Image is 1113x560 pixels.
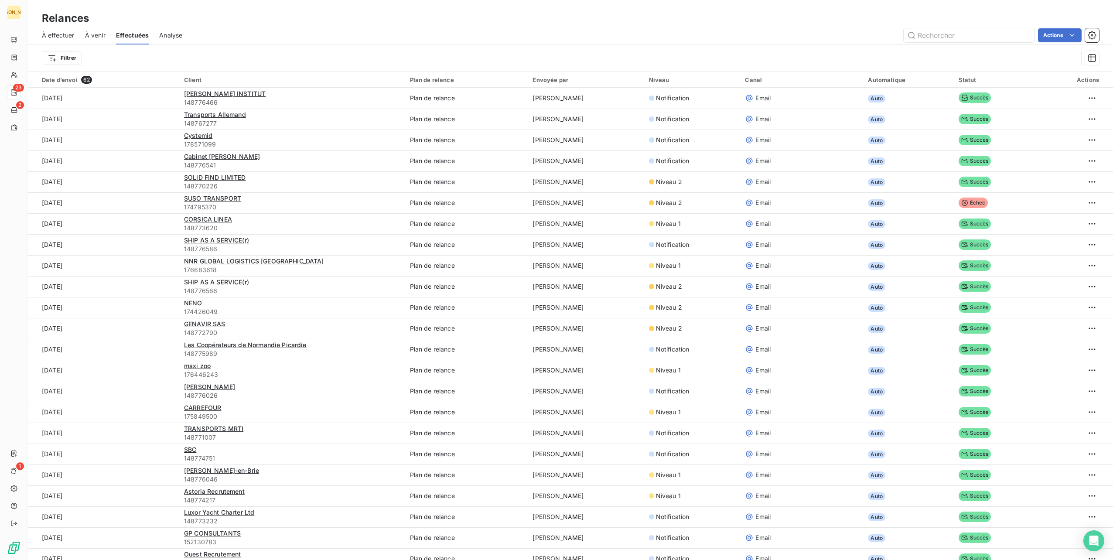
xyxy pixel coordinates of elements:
[959,470,991,480] span: Succès
[656,324,682,333] span: Niveau 2
[184,349,399,358] span: 148775989
[868,471,885,479] span: Auto
[28,444,179,464] td: [DATE]
[184,412,399,421] span: 175849500
[405,88,528,109] td: Plan de relance
[7,5,21,19] div: [PERSON_NAME]
[28,506,179,527] td: [DATE]
[527,423,643,444] td: [PERSON_NAME]
[405,318,528,339] td: Plan de relance
[755,240,771,249] span: Email
[42,51,82,65] button: Filtrer
[405,213,528,234] td: Plan de relance
[868,451,885,458] span: Auto
[527,318,643,339] td: [PERSON_NAME]
[184,287,399,295] span: 148776586
[7,541,21,555] img: Logo LeanPay
[527,527,643,548] td: [PERSON_NAME]
[527,234,643,255] td: [PERSON_NAME]
[184,215,232,223] span: CORSICA LINEA
[410,76,522,83] div: Plan de relance
[868,346,885,354] span: Auto
[405,444,528,464] td: Plan de relance
[656,387,690,396] span: Notification
[868,388,885,396] span: Auto
[755,345,771,354] span: Email
[656,240,690,249] span: Notification
[405,234,528,255] td: Plan de relance
[656,533,690,542] span: Notification
[656,219,681,228] span: Niveau 1
[527,171,643,192] td: [PERSON_NAME]
[184,475,399,484] span: 148776046
[656,512,690,521] span: Notification
[184,266,399,274] span: 176683618
[28,485,179,506] td: [DATE]
[28,339,179,360] td: [DATE]
[527,109,643,130] td: [PERSON_NAME]
[184,257,324,265] span: NNR GLOBAL LOGISTICS [GEOGRAPHIC_DATA]
[405,527,528,548] td: Plan de relance
[959,365,991,376] span: Succès
[184,538,399,546] span: 152130783
[868,534,885,542] span: Auto
[755,492,771,500] span: Email
[656,492,681,500] span: Niveau 1
[959,239,991,250] span: Succès
[656,282,682,291] span: Niveau 2
[959,428,991,438] span: Succès
[184,90,266,97] span: [PERSON_NAME] INSTITUT
[868,76,948,83] div: Automatique
[28,213,179,234] td: [DATE]
[868,95,885,102] span: Auto
[527,464,643,485] td: [PERSON_NAME]
[959,260,991,271] span: Succès
[28,171,179,192] td: [DATE]
[656,408,681,417] span: Niveau 1
[656,429,690,437] span: Notification
[868,241,885,249] span: Auto
[959,135,991,145] span: Succès
[1083,530,1104,551] div: Open Intercom Messenger
[959,281,991,292] span: Succès
[656,345,690,354] span: Notification
[959,156,991,166] span: Succès
[755,115,771,123] span: Email
[85,31,106,40] span: À venir
[868,325,885,333] span: Auto
[184,111,246,118] span: Transports Allemand
[868,262,885,270] span: Auto
[755,533,771,542] span: Email
[959,219,991,229] span: Succès
[184,203,399,212] span: 174795370
[959,76,1030,83] div: Statut
[184,454,399,463] span: 148774751
[405,360,528,381] td: Plan de relance
[405,150,528,171] td: Plan de relance
[159,31,182,40] span: Analyse
[405,464,528,485] td: Plan de relance
[405,485,528,506] td: Plan de relance
[184,328,399,337] span: 148772790
[868,409,885,417] span: Auto
[405,402,528,423] td: Plan de relance
[1038,28,1082,42] button: Actions
[184,517,399,526] span: 148773232
[184,153,260,160] span: Cabinet [PERSON_NAME]
[755,94,771,102] span: Email
[42,76,174,84] div: Date d’envoi
[28,402,179,423] td: [DATE]
[755,219,771,228] span: Email
[184,195,241,202] span: SUSO TRANSPORT
[184,278,249,286] span: SHIP AS A SERVICE(r)
[28,276,179,297] td: [DATE]
[656,303,682,312] span: Niveau 2
[28,150,179,171] td: [DATE]
[959,198,988,208] span: Échec
[184,76,201,83] span: Client
[184,488,245,495] span: Astoria Recrutement
[527,88,643,109] td: [PERSON_NAME]
[184,509,254,516] span: Luxor Yacht Charter Ltd
[184,224,399,232] span: 148773620
[405,255,528,276] td: Plan de relance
